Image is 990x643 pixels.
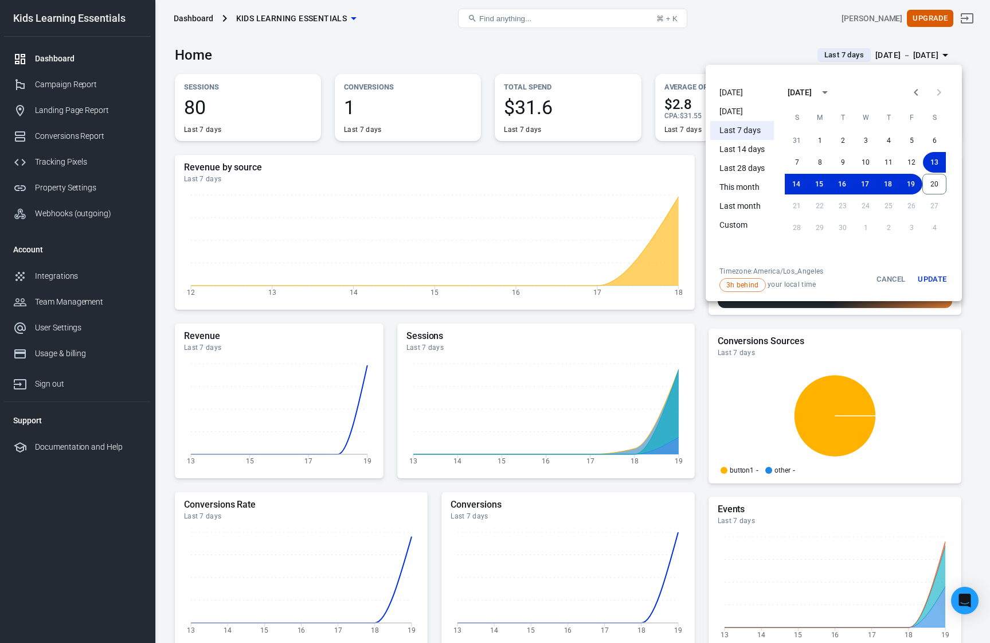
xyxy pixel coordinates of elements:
button: 5 [900,130,923,151]
span: Friday [901,106,922,129]
span: Wednesday [855,106,876,129]
button: 7 [785,152,808,173]
button: 2 [831,130,854,151]
button: 8 [808,152,831,173]
li: [DATE] [710,83,774,102]
button: calendar view is open, switch to year view [815,83,835,102]
button: 31 [785,130,808,151]
li: Last 14 days [710,140,774,159]
button: 14 [785,174,808,194]
button: 12 [900,152,923,173]
li: [DATE] [710,102,774,121]
button: 19 [899,174,922,194]
div: Open Intercom Messenger [951,587,979,614]
button: 4 [877,130,900,151]
button: 11 [877,152,900,173]
li: Custom [710,216,774,235]
li: This month [710,178,774,197]
button: 13 [923,152,946,173]
span: Thursday [878,106,899,129]
span: Sunday [786,106,807,129]
li: Last month [710,197,774,216]
li: Last 7 days [710,121,774,140]
li: Last 28 days [710,159,774,178]
button: Cancel [872,267,909,292]
span: your local time [719,278,823,292]
button: 20 [922,174,946,194]
span: Monday [809,106,830,129]
button: 16 [831,174,854,194]
button: 15 [808,174,831,194]
button: 18 [876,174,899,194]
button: 10 [854,152,877,173]
button: Previous month [905,81,928,104]
span: Tuesday [832,106,853,129]
button: 17 [854,174,876,194]
div: [DATE] [788,87,812,99]
button: 9 [831,152,854,173]
div: Timezone: America/Los_Angeles [719,267,823,276]
button: 1 [808,130,831,151]
button: 6 [923,130,946,151]
button: 3 [854,130,877,151]
span: 3h behind [722,280,763,290]
span: Saturday [924,106,945,129]
button: Update [914,267,950,292]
